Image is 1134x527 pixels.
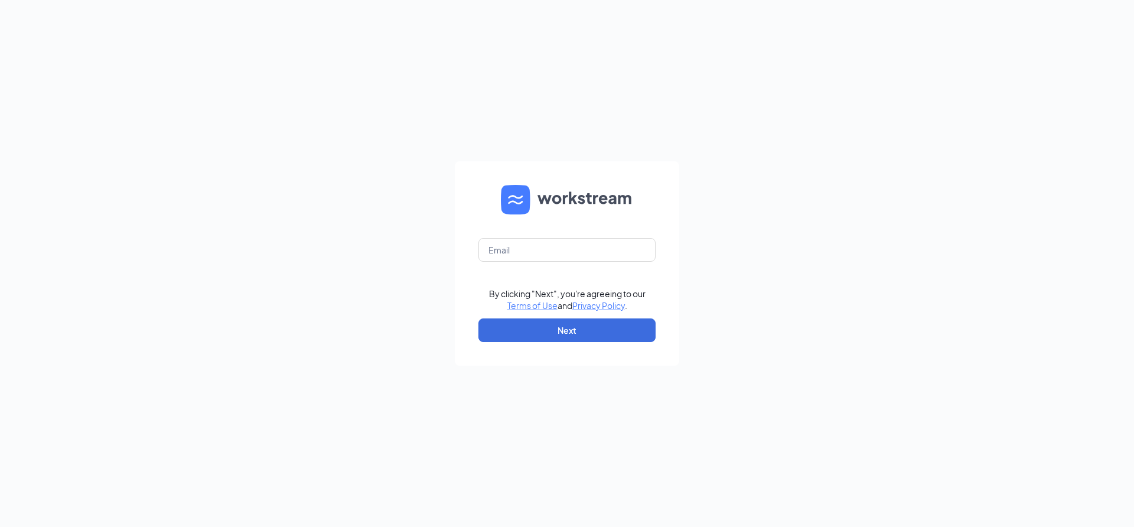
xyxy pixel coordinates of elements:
[478,318,656,342] button: Next
[507,300,558,311] a: Terms of Use
[478,238,656,262] input: Email
[572,300,625,311] a: Privacy Policy
[489,288,646,311] div: By clicking "Next", you're agreeing to our and .
[501,185,633,214] img: WS logo and Workstream text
